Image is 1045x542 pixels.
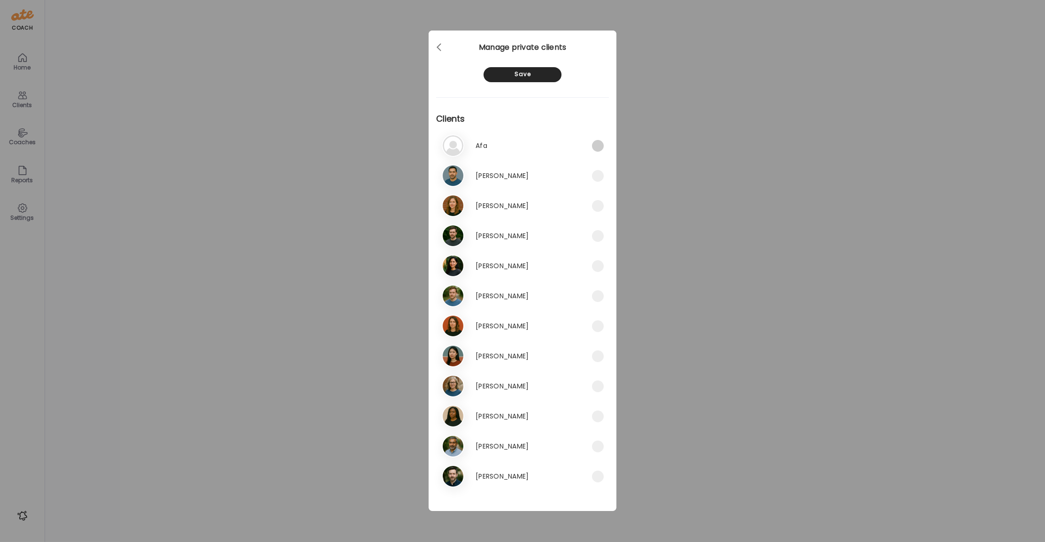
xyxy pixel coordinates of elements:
img: avatars%2Fsamples%2F01_Erica_Malone.jpg [443,316,463,336]
h3: [PERSON_NAME] [476,290,529,302]
h3: Afa [476,140,487,151]
img: avatars%2Fsamples%2F15_Brooke_Jensen.jpg [443,195,463,216]
img: avatars%2Fsamples%2F08_Raymond%20Patel.jpg [443,436,463,457]
h3: [PERSON_NAME] [476,441,529,452]
div: Save [484,67,561,82]
img: avatars%2Fsamples%2F02_Trevor_Barnes.jpg [443,466,463,487]
h3: [PERSON_NAME] [476,471,529,482]
h3: [PERSON_NAME] [476,320,529,332]
img: avatars%2Fsamples%2F06_Connor_Blake.jpg [443,225,463,246]
img: avatars%2Fsamples%2F09_Nina_Holloway.jpg [443,406,463,426]
h3: [PERSON_NAME] [476,170,529,181]
img: avatars%2Fsamples%2F11_Jasmine_Keller_.jpg [443,346,463,366]
h3: [PERSON_NAME] [476,230,529,241]
h3: [PERSON_NAME] [476,200,529,211]
h3: [PERSON_NAME] [476,350,529,362]
h3: [PERSON_NAME] [476,380,529,392]
img: avatars%2Fsamples%2F14_Anthony_Silva.jpg [443,165,463,186]
div: Manage private clients [429,42,616,53]
img: avatars%2Fsamples%2F10_Elijah%20Brooks.jpg [443,286,463,306]
img: bg-avatar-default.svg [443,135,463,156]
h3: [PERSON_NAME] [476,260,529,271]
img: avatars%2Fsamples%2F03_Danielle_Cruz.jpg [443,256,463,276]
h3: Clients [436,97,609,132]
h3: [PERSON_NAME] [476,410,529,422]
img: avatars%2Fsamples%2F07_Lauren_Duffy.jpg [443,376,463,396]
